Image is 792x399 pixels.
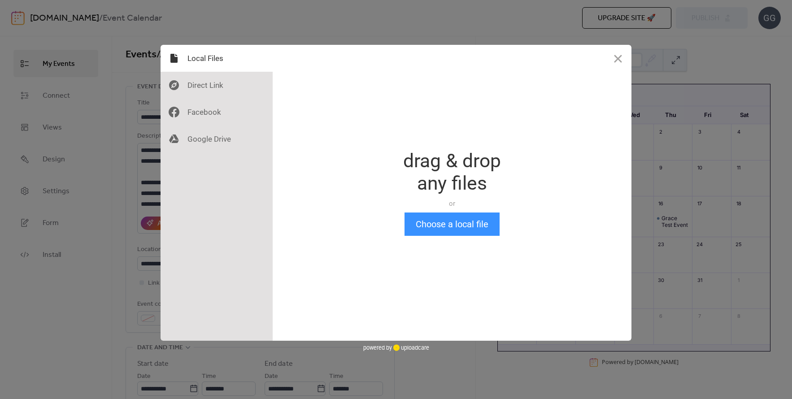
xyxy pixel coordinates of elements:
[161,72,273,99] div: Direct Link
[161,99,273,126] div: Facebook
[605,45,631,72] button: Close
[392,344,429,351] a: uploadcare
[363,341,429,354] div: powered by
[405,213,500,236] button: Choose a local file
[161,45,273,72] div: Local Files
[403,150,501,195] div: drag & drop any files
[161,126,273,152] div: Google Drive
[403,199,501,208] div: or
